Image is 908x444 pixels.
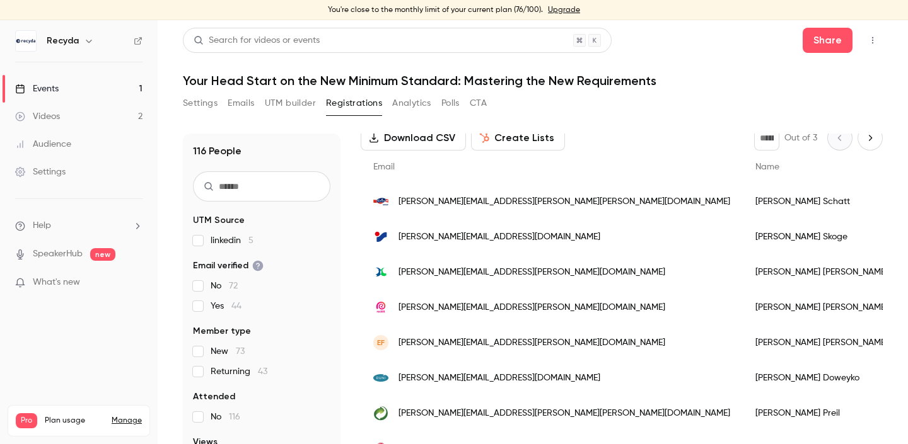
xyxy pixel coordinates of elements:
[743,254,900,290] div: [PERSON_NAME] [PERSON_NAME]
[373,265,388,280] img: valpak.co.uk
[373,194,388,209] img: emmi.com
[470,93,487,113] button: CTA
[858,125,883,151] button: Next page
[229,413,240,421] span: 116
[90,248,115,261] span: new
[211,300,242,312] span: Yes
[47,35,79,47] h6: Recyda
[784,132,817,144] p: Out of 3
[743,325,900,360] div: [PERSON_NAME] [PERSON_NAME]
[377,337,385,348] span: EF
[231,302,242,310] span: 44
[15,83,59,95] div: Events
[194,34,320,47] div: Search for videos or events
[399,407,730,420] span: [PERSON_NAME][EMAIL_ADDRESS][PERSON_NAME][PERSON_NAME][DOMAIN_NAME]
[193,214,245,227] span: UTM Source
[373,370,388,385] img: duni.com
[193,259,264,272] span: Email verified
[743,360,900,396] div: [PERSON_NAME] Doweyko
[193,144,242,159] h1: 116 People
[211,365,267,378] span: Returning
[803,28,853,53] button: Share
[399,266,665,279] span: [PERSON_NAME][EMAIL_ADDRESS][PERSON_NAME][DOMAIN_NAME]
[265,93,316,113] button: UTM builder
[399,372,600,385] span: [PERSON_NAME][EMAIL_ADDRESS][DOMAIN_NAME]
[373,406,388,421] img: gruener-punkt.de
[399,195,730,208] span: [PERSON_NAME][EMAIL_ADDRESS][PERSON_NAME][PERSON_NAME][DOMAIN_NAME]
[15,166,66,178] div: Settings
[755,162,779,171] span: Name
[248,236,253,245] span: 5
[127,277,143,288] iframe: Noticeable Trigger
[743,219,900,254] div: [PERSON_NAME] Skoge
[399,336,665,350] span: [PERSON_NAME][EMAIL_ADDRESS][PERSON_NAME][DOMAIN_NAME]
[743,396,900,431] div: [PERSON_NAME] Preil
[373,300,388,315] img: reckitt.com
[228,93,254,113] button: Emails
[193,390,235,403] span: Attended
[16,31,36,51] img: Recyda
[45,416,104,426] span: Plan usage
[183,93,218,113] button: Settings
[112,416,142,426] a: Manage
[392,93,431,113] button: Analytics
[229,282,238,290] span: 72
[258,367,267,376] span: 43
[399,301,665,314] span: [PERSON_NAME][EMAIL_ADDRESS][PERSON_NAME][DOMAIN_NAME]
[33,248,83,261] a: SpeakerHub
[743,290,900,325] div: [PERSON_NAME] [PERSON_NAME]
[211,345,245,358] span: New
[33,219,51,232] span: Help
[15,138,71,151] div: Audience
[33,276,80,289] span: What's new
[211,411,240,423] span: No
[15,110,60,123] div: Videos
[373,162,395,171] span: Email
[548,5,580,15] a: Upgrade
[373,229,388,244] img: intersport.com
[211,234,253,247] span: linkedin
[15,219,143,232] li: help-dropdown-opener
[16,413,37,428] span: Pro
[471,125,565,151] button: Create Lists
[361,125,466,151] button: Download CSV
[211,280,238,292] span: No
[236,347,245,356] span: 73
[326,93,382,113] button: Registrations
[399,231,600,244] span: [PERSON_NAME][EMAIL_ADDRESS][DOMAIN_NAME]
[183,73,883,88] h1: Your Head Start on the New Minimum Standard: Mastering the New Requirements
[193,325,251,338] span: Member type
[441,93,460,113] button: Polls
[743,184,900,219] div: [PERSON_NAME] Schatt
